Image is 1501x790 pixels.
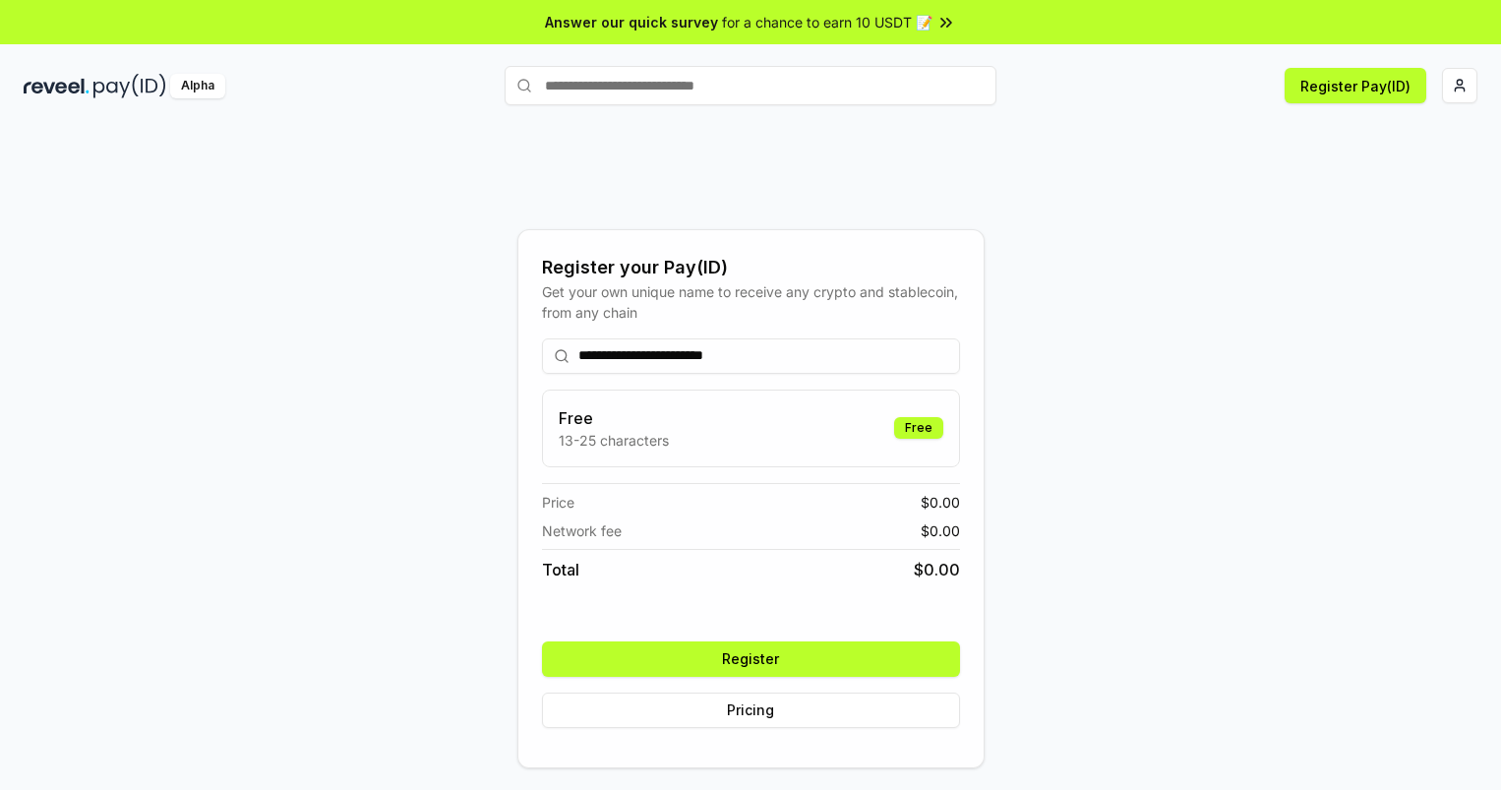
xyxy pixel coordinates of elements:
[170,74,225,98] div: Alpha
[542,641,960,677] button: Register
[559,406,669,430] h3: Free
[542,693,960,728] button: Pricing
[545,12,718,32] span: Answer our quick survey
[542,520,622,541] span: Network fee
[542,281,960,323] div: Get your own unique name to receive any crypto and stablecoin, from any chain
[93,74,166,98] img: pay_id
[1285,68,1426,103] button: Register Pay(ID)
[921,492,960,513] span: $ 0.00
[542,254,960,281] div: Register your Pay(ID)
[24,74,90,98] img: reveel_dark
[542,492,574,513] span: Price
[894,417,943,439] div: Free
[914,558,960,581] span: $ 0.00
[921,520,960,541] span: $ 0.00
[559,430,669,451] p: 13-25 characters
[542,558,579,581] span: Total
[722,12,932,32] span: for a chance to earn 10 USDT 📝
